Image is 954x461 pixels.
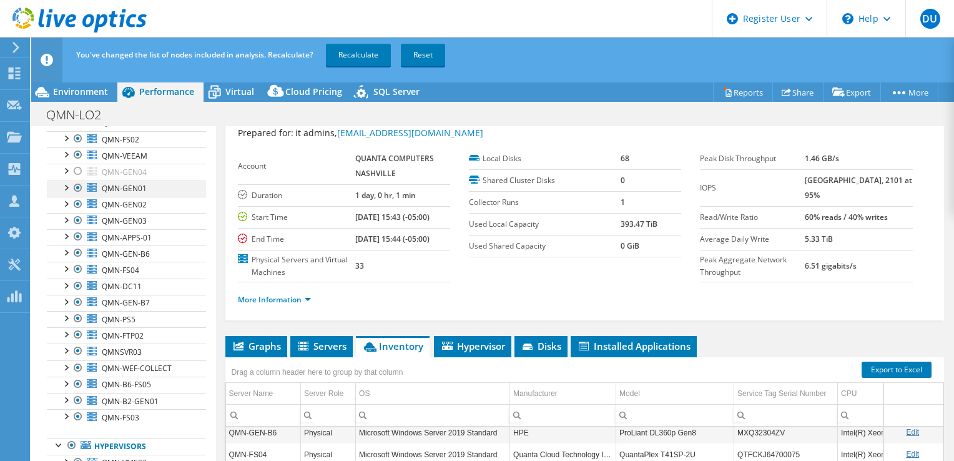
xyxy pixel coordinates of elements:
label: Account [238,160,355,172]
span: QMN-GEN02 [102,199,147,210]
span: Hypervisor [440,340,505,352]
a: Edit [906,428,919,437]
svg: \n [842,13,853,24]
span: DU [920,9,940,29]
a: Share [772,82,824,102]
span: You've changed the list of nodes included in analysis. Recalculate? [76,49,313,60]
a: Recalculate [326,44,391,66]
div: OS [359,386,370,401]
span: QMN-APPS-01 [102,232,152,243]
td: Column Manufacturer, Value HPE [510,422,616,444]
td: Column Model, Value ProLiant DL360p Gen8 [616,422,734,444]
b: 393.47 TiB [621,219,657,229]
td: Manufacturer Column [510,383,616,405]
span: Environment [53,86,108,97]
span: Graphs [232,340,281,352]
b: 6.51 gigabits/s [805,260,857,271]
td: Server Name Column [226,383,301,405]
b: 33 [355,260,364,271]
label: IOPS [700,182,804,194]
b: 1 day, 0 hr, 1 min [355,190,416,201]
span: SQL Server [373,86,420,97]
label: Peak Disk Throughput [700,152,804,165]
a: QMN-GEN02 [47,197,206,213]
label: Local Disks [469,152,621,165]
label: Duration [238,189,355,202]
span: QMN-PS5 [102,314,135,325]
label: Used Local Capacity [469,218,621,230]
div: Drag a column header here to group by that column [229,364,406,381]
div: CPU [841,386,857,401]
h1: QMN-LO2 [41,108,120,122]
td: Column Service Tag Serial Number, Value MXQ32304ZV [734,422,838,444]
a: QMN-PS5 [47,311,206,327]
a: Edit [906,450,919,459]
a: QMN-GEN01 [47,181,206,197]
b: [DATE] 15:44 (-05:00) [355,234,430,244]
span: QMN-GEN03 [102,216,147,226]
label: Read/Write Ratio [700,211,804,224]
span: QMN-GEN04 [102,167,147,177]
label: Collector Runs [469,196,621,209]
b: 1 [621,197,625,207]
a: QMN-FTP02 [47,327,206,344]
span: QMN-DC11 [102,281,142,292]
label: Peak Aggregate Network Throughput [700,254,804,279]
a: QMN-GEN04 [47,164,206,180]
b: 5.33 TiB [805,234,833,244]
b: 0 GiB [621,240,639,251]
td: Server Role Column [301,383,356,405]
span: Virtual [225,86,254,97]
span: QMN-VEEAM [102,151,147,161]
a: QMN-VEEAM [47,147,206,164]
td: OS Column [356,383,510,405]
b: QUANTA COMPUTERS NASHVILLE [355,153,434,179]
a: QMN-WEF-COLLECT [47,360,206,377]
span: Installed Applications [577,340,691,352]
td: Column Manufacturer, Filter cell [510,404,616,426]
span: QMN-GEN-B7 [102,297,150,308]
label: Used Shared Capacity [469,240,621,252]
b: 68 [621,153,629,164]
span: Disks [521,340,561,352]
label: Shared Cluster Disks [469,174,621,187]
label: Prepared for: [238,127,293,139]
div: Server Name [229,386,273,401]
span: QMN-FS03 [102,412,139,423]
a: QMN-FS03 [47,409,206,425]
b: 0 [621,175,625,186]
div: Physical [304,425,352,440]
a: QMN-B6-FS05 [47,377,206,393]
a: More Information [238,294,311,305]
a: QMN-FS04 [47,262,206,278]
span: Performance [139,86,194,97]
a: QMN-DC11 [47,279,206,295]
span: QMN-B6-FS05 [102,379,151,390]
span: QMN-FS04 [102,265,139,275]
a: QMNSVR03 [47,344,206,360]
a: Export [823,82,881,102]
a: QMN-APPS-01 [47,229,206,245]
td: Service Tag Serial Number Column [734,383,838,405]
a: QMN-FS02 [47,131,206,147]
a: Export to Excel [862,362,932,378]
span: QMN-B2-GEN01 [102,396,159,407]
td: Column Server Role, Value Physical [301,422,356,444]
td: Column Service Tag Serial Number, Filter cell [734,404,838,426]
td: Column OS, Value Microsoft Windows Server 2019 Standard [356,422,510,444]
span: Servers [297,340,347,352]
span: QMN-FS02 [102,134,139,145]
span: it admins, [295,127,483,139]
label: Start Time [238,211,355,224]
a: QMN-GEN-B6 [47,245,206,262]
div: Model [619,386,640,401]
div: Service Tag Serial Number [737,386,827,401]
span: QMN-GEN-B6 [102,249,150,259]
td: Column Server Name, Filter cell [226,404,301,426]
a: Reset [401,44,445,66]
b: [GEOGRAPHIC_DATA], 2101 at 95% [805,175,912,201]
a: QMN-B2-GEN01 [47,393,206,409]
b: 60% reads / 40% writes [805,212,888,222]
div: Server Role [304,386,343,401]
a: QMN-GEN-B7 [47,295,206,311]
